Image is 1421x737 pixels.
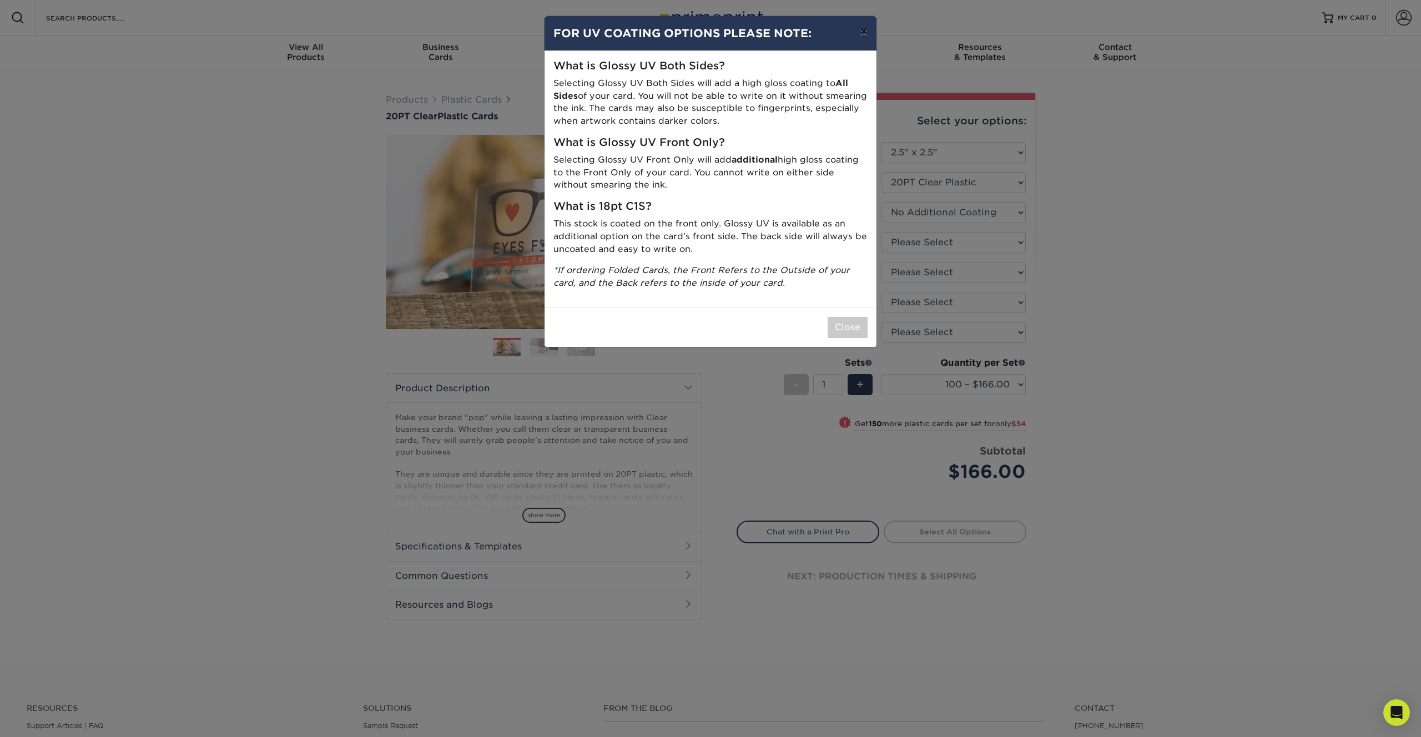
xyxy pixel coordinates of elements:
strong: All Sides [553,78,848,101]
button: Close [828,317,868,338]
p: Selecting Glossy UV Both Sides will add a high gloss coating to of your card. You will not be abl... [553,77,868,128]
div: Open Intercom Messenger [1383,699,1410,726]
p: This stock is coated on the front only. Glossy UV is available as an additional option on the car... [553,218,868,255]
p: Selecting Glossy UV Front Only will add high gloss coating to the Front Only of your card. You ca... [553,154,868,191]
h5: What is Glossy UV Front Only? [553,137,868,149]
button: × [851,16,876,47]
h5: What is 18pt C1S? [553,200,868,213]
i: *If ordering Folded Cards, the Front Refers to the Outside of your card, and the Back refers to t... [553,265,850,288]
h4: FOR UV COATING OPTIONS PLEASE NOTE: [553,25,868,42]
strong: additional [732,154,778,165]
h5: What is Glossy UV Both Sides? [553,60,868,73]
